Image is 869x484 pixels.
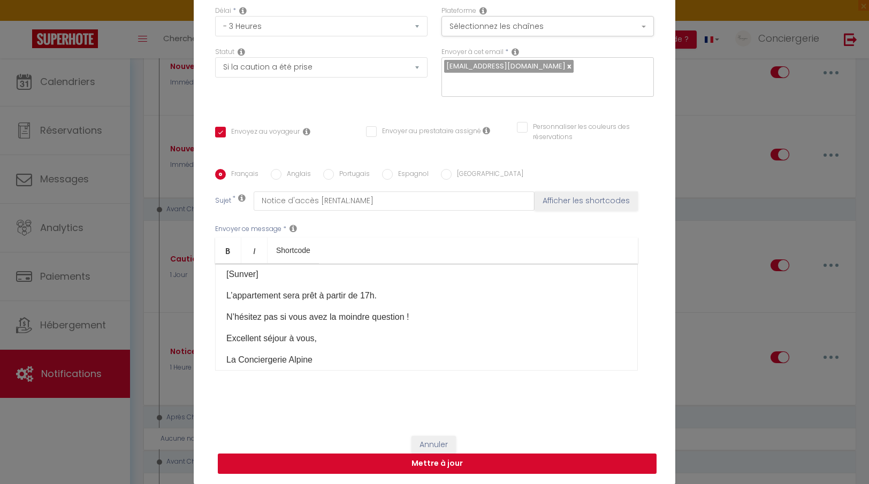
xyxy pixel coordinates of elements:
p: L’appartement sera prêt à partir de 17h. [226,289,627,302]
label: Sujet [215,196,231,207]
span: [EMAIL_ADDRESS][DOMAIN_NAME] [446,61,566,71]
button: Sélectionnez les chaînes [441,16,654,36]
a: Italic [241,237,268,263]
a: Shortcode [268,237,319,263]
label: Envoyer à cet email [441,47,504,57]
i: Envoyer au prestataire si il est assigné [483,126,490,135]
label: Espagnol [393,169,429,181]
label: Statut [215,47,234,57]
label: Délai [215,6,231,16]
button: Annuler [411,436,456,454]
p: La Conciergerie Alpine [226,354,627,366]
label: Plateforme [441,6,476,16]
p: [Sunver] ​ [226,268,627,281]
i: Envoyer au voyageur [303,127,310,136]
i: Action Time [239,6,247,15]
label: Portugais [334,169,370,181]
label: Français [226,169,258,181]
i: Recipient [512,48,519,56]
i: Subject [238,194,246,202]
label: Envoyer ce message [215,224,281,234]
p: Excellent séjour à vous, [226,332,627,345]
button: Mettre à jour [218,454,657,474]
i: Action Channel [479,6,487,15]
label: [GEOGRAPHIC_DATA] [452,169,523,181]
label: Anglais [281,169,311,181]
button: Afficher les shortcodes [535,191,638,211]
p: N’hésitez pas si vous avez la moindre question ! [226,311,627,324]
i: Booking status [238,48,245,56]
a: Bold [215,237,241,263]
i: Message [289,224,297,233]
